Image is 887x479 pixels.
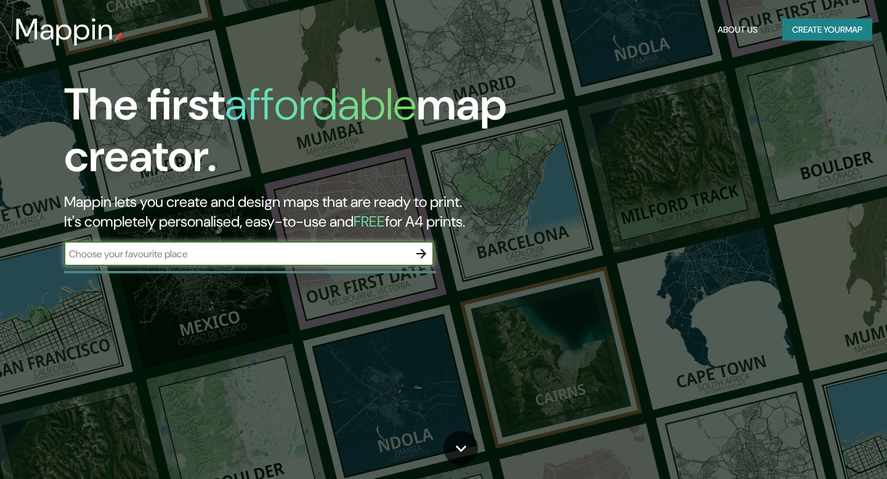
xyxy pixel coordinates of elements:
[782,18,872,41] button: Create yourmap
[64,247,409,261] input: Choose your favourite place
[64,192,508,231] h2: Mappin lets you create and design maps that are ready to print. It's completely personalised, eas...
[114,32,124,42] img: mappin-pin
[64,79,508,192] h1: The first map creator.
[713,18,763,41] button: About Us
[354,212,385,231] h5: FREE
[225,76,416,133] h1: affordable
[15,12,114,47] h3: Mappin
